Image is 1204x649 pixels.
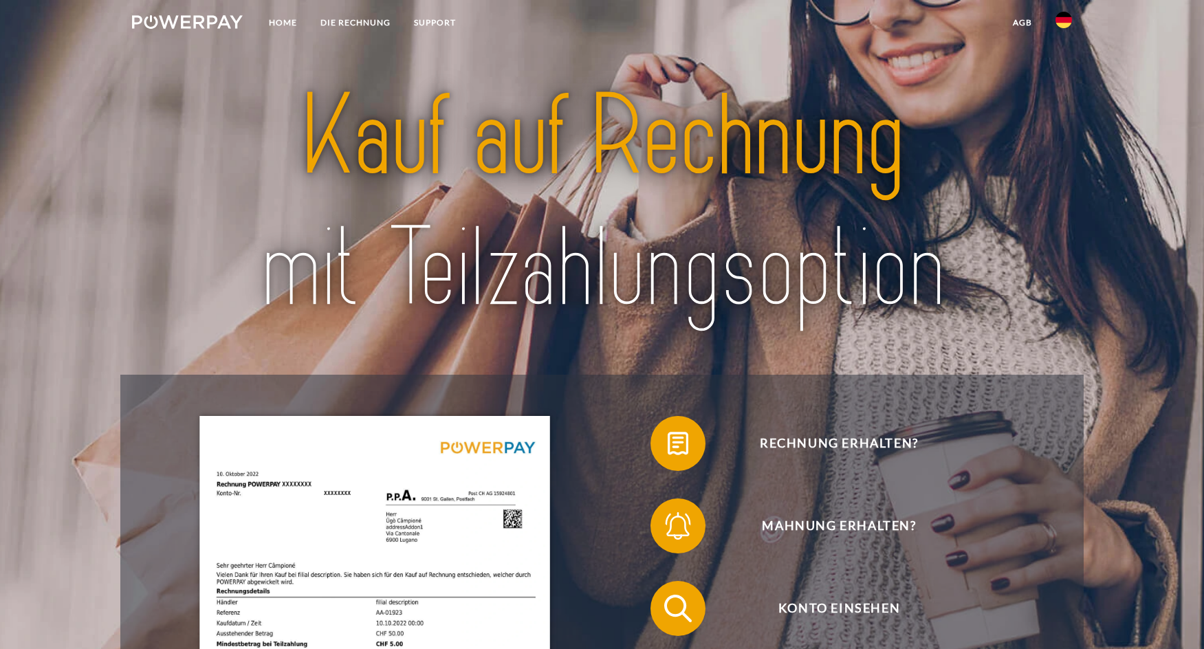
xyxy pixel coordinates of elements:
[650,581,1008,636] button: Konto einsehen
[179,65,1026,340] img: title-powerpay_de.svg
[670,498,1007,553] span: Mahnung erhalten?
[132,15,243,29] img: logo-powerpay-white.svg
[1055,12,1072,28] img: de
[661,591,695,626] img: qb_search.svg
[257,10,309,35] a: Home
[402,10,468,35] a: SUPPORT
[650,498,1008,553] button: Mahnung erhalten?
[661,509,695,543] img: qb_bell.svg
[650,416,1008,471] button: Rechnung erhalten?
[670,416,1007,471] span: Rechnung erhalten?
[670,581,1007,636] span: Konto einsehen
[661,426,695,461] img: qb_bill.svg
[1001,10,1044,35] a: agb
[309,10,402,35] a: DIE RECHNUNG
